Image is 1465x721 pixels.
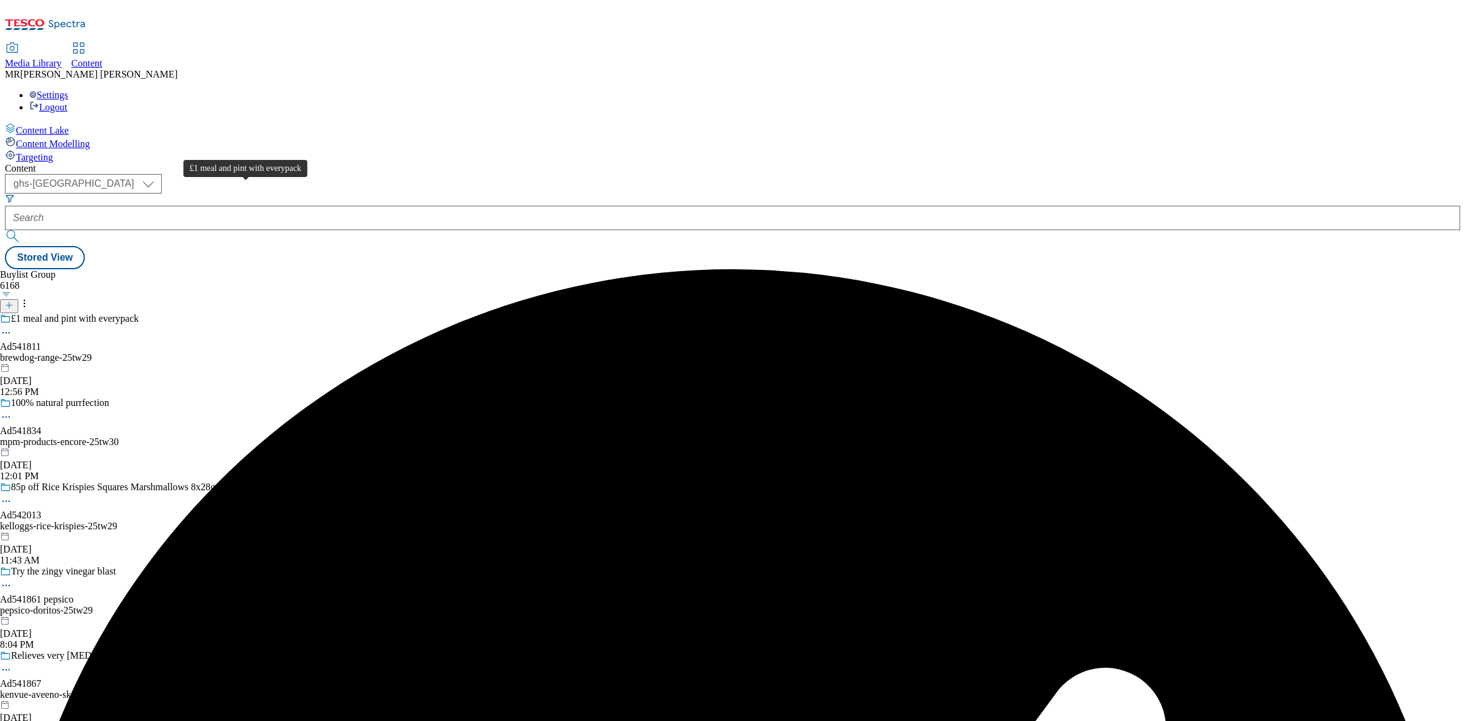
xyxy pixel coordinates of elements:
span: Content Lake [16,125,69,136]
a: Content Modelling [5,136,1460,150]
a: Settings [29,90,68,100]
a: Targeting [5,150,1460,163]
span: Content Modelling [16,139,90,149]
svg: Search Filters [5,194,15,203]
span: Media Library [5,58,62,68]
div: 100% natural purrfection [11,397,109,408]
a: Media Library [5,43,62,69]
div: 85p off Rice Krispies Squares Marshmallows 8x28g [11,482,215,493]
div: £1 meal and pint with everypack [11,313,139,324]
span: [PERSON_NAME] [PERSON_NAME] [20,69,178,79]
span: Targeting [16,152,53,162]
div: Try the zingy vinegar blast [11,566,116,577]
a: Logout [29,102,67,112]
a: Content [71,43,103,69]
input: Search [5,206,1460,230]
div: Content [5,163,1460,174]
a: Content Lake [5,123,1460,136]
button: Stored View [5,246,85,269]
span: MR [5,69,20,79]
span: Content [71,58,103,68]
div: Relieves very [MEDICAL_DATA] in 60 seconds [11,650,204,661]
